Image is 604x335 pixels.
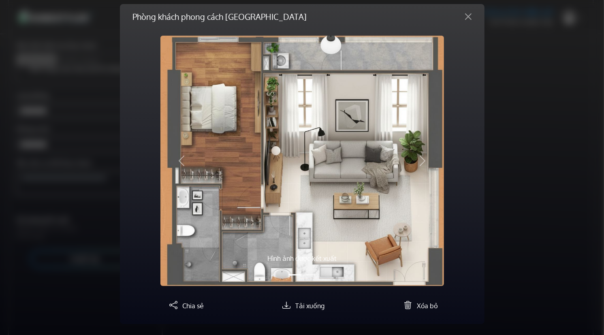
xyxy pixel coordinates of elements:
font: Phòng khách phong cách [GEOGRAPHIC_DATA] [133,11,307,22]
font: Hình ảnh được kết xuất [267,254,337,262]
button: Đóng [459,10,478,23]
button: Trình chiếu 1 [289,270,301,280]
a: Chia sẻ [166,302,204,310]
button: Trình chiếu 2 [303,270,316,280]
a: Tải xuống [279,302,324,310]
button: Xóa bỏ [401,299,438,311]
img: homestyler-20250918-1-8ld0mr.jpg [160,36,444,286]
font: Chia sẻ [182,302,204,310]
font: Tải xuống [295,302,324,310]
font: Xóa bỏ [417,302,438,310]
